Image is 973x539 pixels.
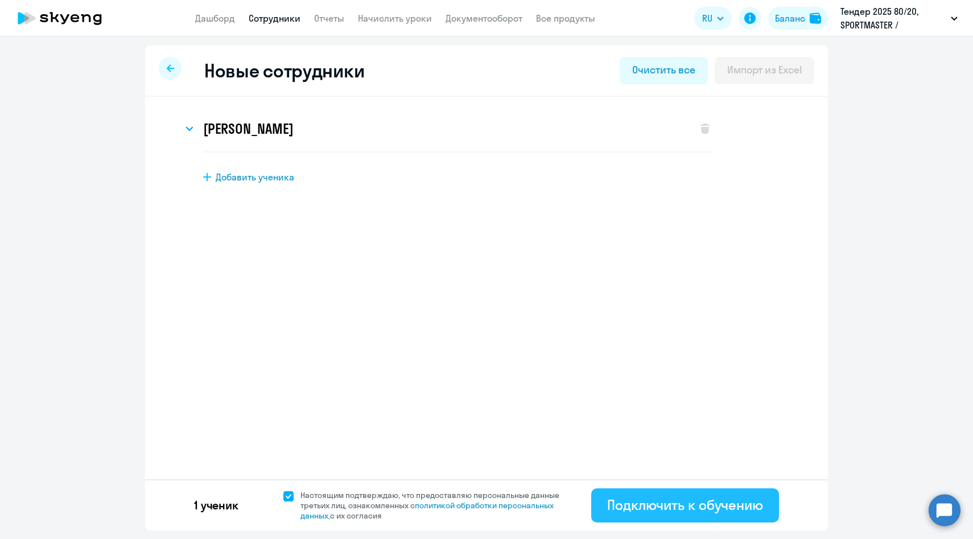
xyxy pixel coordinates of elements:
p: 1 ученик [194,497,238,513]
div: Баланс [775,11,805,25]
a: Документооборот [446,13,522,24]
div: Подключить к обучению [607,496,763,514]
p: Тендер 2025 80/20, SPORTMASTER / Спортмастер [840,5,946,32]
button: Балансbalance [768,7,828,30]
div: Импорт из Excel [727,63,802,77]
button: Импорт из Excel [715,57,814,84]
a: политикой обработки персональных данных, [300,500,554,521]
a: Начислить уроки [358,13,432,24]
h2: Новые сотрудники [204,59,364,82]
img: balance [810,13,821,24]
a: Отчеты [314,13,344,24]
h3: [PERSON_NAME] [203,120,293,138]
span: RU [702,11,712,25]
span: Добавить ученика [216,171,294,183]
button: Очистить все [620,57,707,84]
a: Все продукты [536,13,595,24]
button: Подключить к обучению [591,488,779,522]
span: Настоящим подтверждаю, что предоставляю персональные данные третьих лиц, ознакомленных с с их сог... [300,490,573,521]
button: Тендер 2025 80/20, SPORTMASTER / Спортмастер [835,5,963,32]
a: Сотрудники [249,13,300,24]
button: RU [694,7,732,30]
div: Очистить все [632,63,695,77]
a: Дашборд [195,13,235,24]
